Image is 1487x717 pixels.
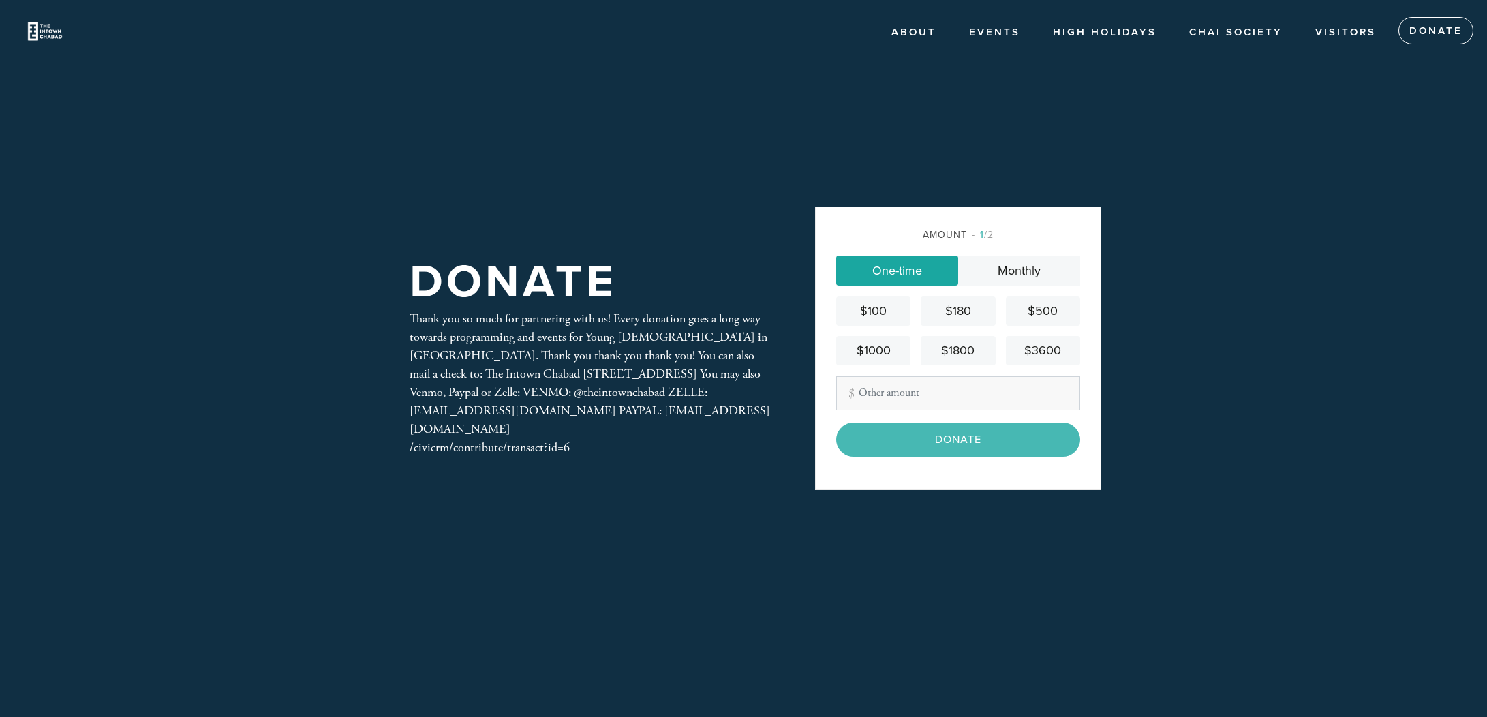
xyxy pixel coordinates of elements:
div: /civicrm/contribute/transact?id=6 [410,438,771,457]
a: One-time [836,256,958,286]
div: $3600 [1011,341,1075,360]
div: $1800 [926,341,990,360]
span: 1 [980,229,984,241]
a: $180 [921,296,995,326]
a: Events [959,20,1030,46]
a: Monthly [958,256,1080,286]
div: Amount [836,228,1080,242]
a: Visitors [1305,20,1386,46]
span: /2 [972,229,994,241]
img: Untitled%20design-7.png [20,7,70,56]
div: Thank you so much for partnering with us! Every donation goes a long way towards programming and ... [410,309,771,457]
input: Other amount [836,376,1080,410]
a: Donate [1398,17,1473,44]
div: $500 [1011,302,1075,320]
a: Chai society [1179,20,1293,46]
div: $100 [842,302,905,320]
a: $1800 [921,336,995,365]
div: $1000 [842,341,905,360]
a: $3600 [1006,336,1080,365]
a: $1000 [836,336,910,365]
a: $500 [1006,296,1080,326]
a: About [881,20,947,46]
div: $180 [926,302,990,320]
a: High Holidays [1043,20,1167,46]
h1: Donate [410,260,617,305]
a: $100 [836,296,910,326]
